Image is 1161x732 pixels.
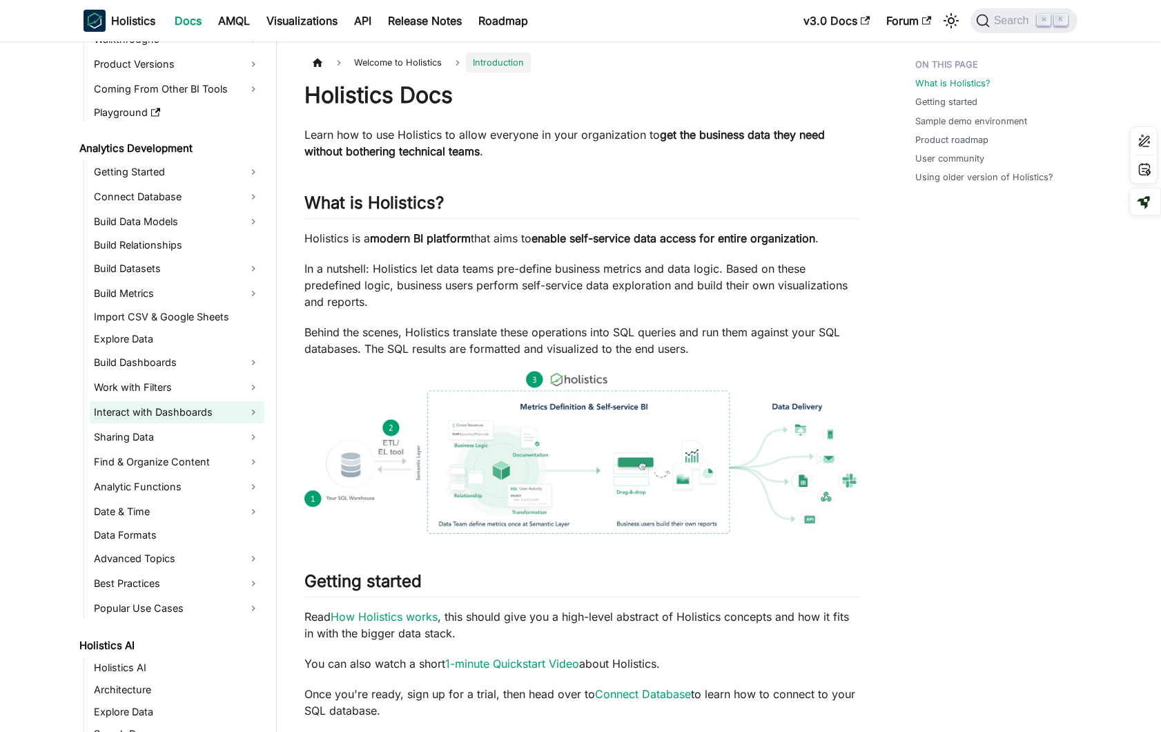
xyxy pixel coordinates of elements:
p: In a nutshell: Holistics let data teams pre-define business metrics and data logic. Based on thes... [304,260,860,310]
a: Architecture [90,680,264,700]
a: User community [915,152,984,165]
a: Work with Filters [90,376,264,398]
a: Interact with Dashboards [90,401,264,423]
nav: Breadcrumbs [304,52,860,73]
nav: Docs sidebar [70,41,277,732]
a: Build Data Models [90,211,264,233]
a: Advanced Topics [90,548,264,570]
a: Playground [90,103,264,122]
kbd: K [1054,14,1068,26]
a: Sample demo environment [915,115,1027,128]
a: Explore Data [90,702,264,722]
a: What is Holistics? [915,77,991,90]
a: Build Relationships [90,235,264,255]
a: Forum [878,10,939,32]
a: Analytic Functions [90,476,264,498]
a: Product roadmap [915,133,988,146]
a: Date & Time [90,501,264,523]
a: Getting started [915,95,977,108]
a: Visualizations [258,10,346,32]
a: Build Metrics [90,282,264,305]
a: How Holistics works [331,610,438,624]
h2: Getting started [304,571,860,597]
a: HolisticsHolistics [84,10,155,32]
p: Holistics is a that aims to . [304,230,860,247]
a: Using older version of Holistics? [915,171,1053,184]
a: Holistics AI [90,658,264,677]
a: Best Practices [90,572,264,595]
span: Introduction [466,52,531,73]
a: Holistics AI [75,636,264,655]
kbd: ⌘ [1037,14,1051,26]
span: Welcome to Holistics [347,52,449,73]
a: Docs [166,10,210,32]
p: Once you're ready, sign up for a trial, then head over to to learn how to connect to your SQL dat... [304,686,860,719]
a: Analytics Development [75,139,264,158]
a: Roadmap [470,10,536,32]
b: Holistics [111,12,155,29]
a: Release Notes [380,10,470,32]
h1: Holistics Docs [304,81,860,109]
a: Popular Use Cases [90,597,264,619]
a: API [346,10,380,32]
img: Holistics [84,10,106,32]
span: Search [990,15,1037,27]
img: How Holistics fits in your Data Stack [304,371,860,534]
a: Import CSV & Google Sheets [90,307,264,327]
a: Build Datasets [90,258,264,280]
p: Behind the scenes, Holistics translate these operations into SQL queries and run them against you... [304,324,860,357]
a: Coming From Other BI Tools [90,78,264,100]
a: Product Versions [90,53,264,75]
a: v3.0 Docs [795,10,878,32]
strong: enable self-service data access for entire organization [531,231,815,245]
a: Connect Database [595,687,691,701]
a: Find & Organize Content [90,451,264,473]
h2: What is Holistics? [304,193,860,219]
a: Explore Data [90,329,264,349]
p: Learn how to use Holistics to allow everyone in your organization to . [304,126,860,160]
p: Read , this should give you a high-level abstract of Holistics concepts and how it fits in with t... [304,608,860,642]
a: AMQL [210,10,258,32]
p: You can also watch a short about Holistics. [304,655,860,672]
a: Home page [304,52,331,73]
a: Sharing Data [90,426,264,448]
a: Build Dashboards [90,351,264,374]
button: Switch between dark and light mode (currently light mode) [940,10,962,32]
a: Data Formats [90,526,264,545]
strong: modern BI platform [370,231,471,245]
button: Search (Command+K) [970,8,1077,33]
a: Getting Started [90,161,264,183]
a: 1-minute Quickstart Video [445,657,579,671]
a: Connect Database [90,186,264,208]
